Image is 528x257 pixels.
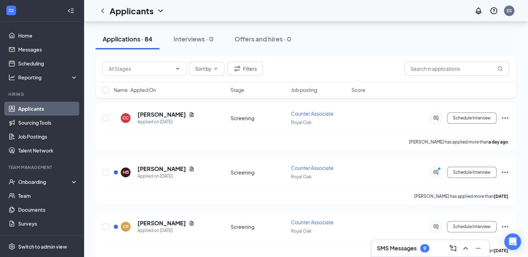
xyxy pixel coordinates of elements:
[189,166,194,172] svg: Document
[213,66,218,71] svg: ChevronDown
[291,165,334,171] span: Counter Associate
[137,165,186,173] h5: [PERSON_NAME]
[18,130,78,143] a: Job Postings
[18,42,78,56] a: Messages
[8,91,76,97] div: Hiring
[8,178,15,185] svg: UserCheck
[8,243,15,250] svg: Settings
[8,7,15,14] svg: WorkstreamLogo
[235,34,291,43] div: Offers and hires · 0
[291,120,312,125] span: Royal Oak
[423,246,426,251] div: 9
[231,115,287,122] div: Screening
[18,143,78,157] a: Talent Network
[447,243,459,254] button: ComposeMessage
[8,74,15,81] svg: Analysis
[501,223,509,231] svg: Ellipses
[156,7,165,15] svg: ChevronDown
[231,169,287,176] div: Screening
[137,111,186,118] h5: [PERSON_NAME]
[18,189,78,203] a: Team
[231,223,287,230] div: Screening
[18,217,78,231] a: Surveys
[497,66,503,71] svg: MagnifyingGlass
[227,62,263,76] button: Filter Filters
[18,178,72,185] div: Onboarding
[507,8,512,14] div: ES
[114,86,156,93] span: Name · Applied On
[291,110,334,117] span: Counter Associate
[447,167,497,178] button: Schedule Interview
[18,102,78,116] a: Applicants
[291,86,317,93] span: Job posting
[489,139,508,145] b: a day ago
[123,224,129,229] div: CR
[473,243,484,254] button: Minimize
[122,115,129,121] div: CC
[18,29,78,42] a: Home
[189,112,194,117] svg: Document
[137,118,194,125] div: Applied on [DATE]
[501,168,509,177] svg: Ellipses
[404,62,509,76] input: Search in applications
[447,221,497,232] button: Schedule Interview
[377,244,417,252] h3: SMS Messages
[18,203,78,217] a: Documents
[504,233,521,250] div: Open Intercom Messenger
[18,243,67,250] div: Switch to admin view
[137,227,194,234] div: Applied on [DATE]
[490,7,498,15] svg: QuestionInfo
[173,34,214,43] div: Interviews · 0
[474,244,482,252] svg: Minimize
[432,170,440,175] svg: ActiveChat
[501,114,509,122] svg: Ellipses
[18,56,78,70] a: Scheduling
[414,193,509,199] p: [PERSON_NAME] has applied more than .
[409,139,509,145] p: [PERSON_NAME] has applied more than .
[109,65,172,72] input: All Stages
[189,220,194,226] svg: Document
[494,194,508,199] b: [DATE]
[461,244,470,252] svg: ChevronUp
[195,66,211,71] span: Sort by
[110,5,154,17] h1: Applicants
[291,174,312,179] span: Royal Oak
[18,74,78,81] div: Reporting
[189,62,224,76] button: Sort byChevronDown
[436,167,444,172] svg: PrimaryDot
[474,7,483,15] svg: Notifications
[8,164,76,170] div: Team Management
[18,116,78,130] a: Sourcing Tools
[291,228,312,234] span: Royal Oak
[432,115,440,121] svg: ActiveChat
[103,34,153,43] div: Applications · 84
[137,173,194,180] div: Applied on [DATE]
[137,219,186,227] h5: [PERSON_NAME]
[447,112,497,124] button: Schedule Interview
[432,224,440,229] svg: ActiveChat
[460,243,471,254] button: ChevronUp
[449,244,457,252] svg: ComposeMessage
[123,169,129,175] div: HB
[175,66,180,71] svg: ChevronDown
[98,7,107,15] svg: ChevronLeft
[67,7,74,14] svg: Collapse
[230,86,244,93] span: Stage
[494,248,508,253] b: [DATE]
[233,64,241,73] svg: Filter
[351,86,365,93] span: Score
[291,219,334,225] span: Counter Associate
